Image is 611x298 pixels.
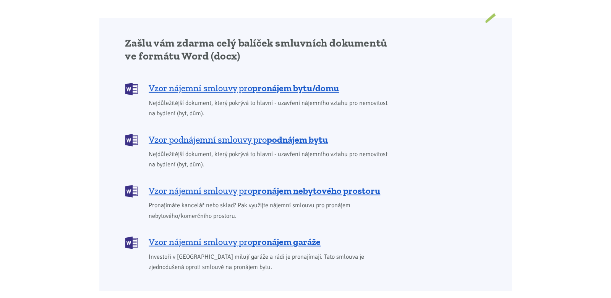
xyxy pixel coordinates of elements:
[125,37,393,63] h2: Zašlu vám zdarma celý balíček smluvních dokumentů ve formátu Word (docx)
[125,83,138,95] img: DOCX (Word)
[149,185,381,197] span: Vzor nájemní smlouvy pro
[149,236,321,248] span: Vzor nájemní smlouvy pro
[149,98,393,119] span: Nejdůležitější dokument, který pokrývá to hlavní - uzavření nájemního vztahu pro nemovitost na by...
[267,134,328,145] b: podnájem bytu
[149,82,339,94] span: Vzor nájemní smlouvy pro
[149,149,393,170] span: Nejdůležitější dokument, který pokrývá to hlavní - uzavření nájemního vztahu pro nemovitost na by...
[149,200,393,221] span: Pronajímáte kancelář nebo sklad? Pak využijte nájemní smlouvu pro pronájem nebytového/komerčního ...
[125,133,393,146] a: Vzor podnájemní smlouvy propodnájem bytu
[253,82,339,93] b: pronájem bytu/domu
[149,252,393,272] span: Investoři v [GEOGRAPHIC_DATA] milují garáže a rádi je pronajímají. Tato smlouva je zjednodušená o...
[125,184,393,197] a: Vzor nájemní smlouvy propronájem nebytového prostoru
[253,236,321,247] b: pronájem garáže
[149,134,328,146] span: Vzor podnájemní smlouvy pro
[125,134,138,147] img: DOCX (Word)
[125,237,138,249] img: DOCX (Word)
[125,236,393,248] a: Vzor nájemní smlouvy propronájem garáže
[125,185,138,198] img: DOCX (Word)
[253,185,381,196] b: pronájem nebytového prostoru
[125,82,393,95] a: Vzor nájemní smlouvy propronájem bytu/domu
